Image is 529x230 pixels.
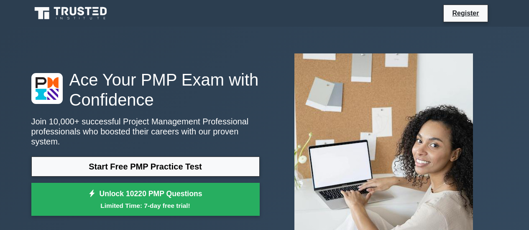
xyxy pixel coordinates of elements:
h1: Ace Your PMP Exam with Confidence [31,70,260,110]
a: Register [447,8,484,18]
small: Limited Time: 7-day free trial! [42,201,249,210]
p: Join 10,000+ successful Project Management Professional professionals who boosted their careers w... [31,116,260,147]
a: Unlock 10220 PMP QuestionsLimited Time: 7-day free trial! [31,183,260,216]
a: Start Free PMP Practice Test [31,157,260,177]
